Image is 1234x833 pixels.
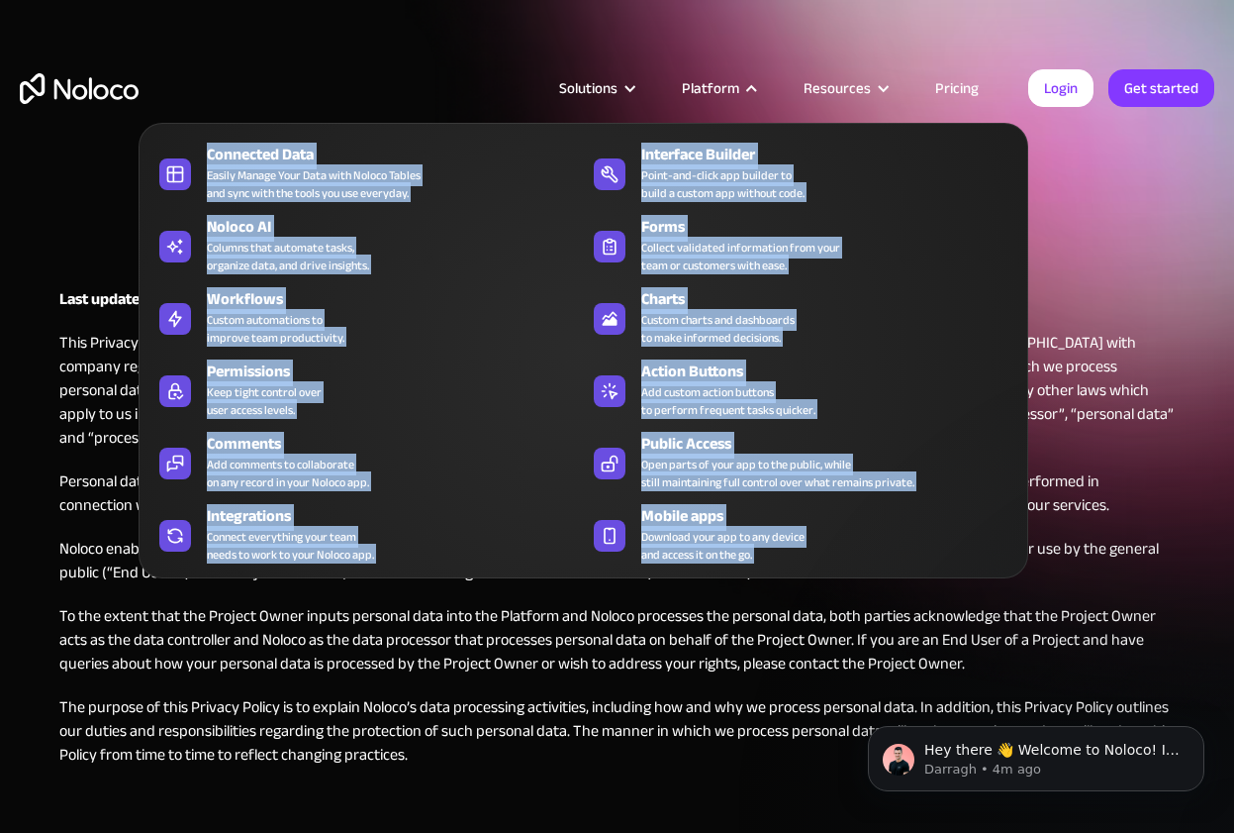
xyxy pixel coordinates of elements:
[59,695,1175,767] p: The purpose of this Privacy Policy is to explain Noloco’s data processing activities, including h...
[139,95,1028,578] nav: Platform
[149,356,583,423] a: PermissionsKeep tight control overuser access levels.
[20,73,139,104] a: home
[641,287,1026,311] div: Charts
[641,239,840,274] div: Collect validated information from your team or customers with ease.
[59,537,1175,584] p: Noloco enables users (the “User” or “Project Owner”) to build web applications and websites (coll...
[1028,69,1093,107] a: Login
[59,469,1175,517] p: Personal data generally means information that can be used to individually identify a person, and...
[207,287,592,311] div: Workflows
[584,283,1017,351] a: ChartsCustom charts and dashboardsto make informed decisions.
[910,75,1003,101] a: Pricing
[207,383,322,419] div: Keep tight control over user access levels.
[584,356,1017,423] a: Action ButtonsAdd custom action buttonsto perform frequent tasks quicker.
[207,311,344,347] div: Custom automations to improve team productivity.
[804,75,871,101] div: Resources
[207,143,592,166] div: Connected Data
[641,456,914,491] div: Open parts of your app to the public, while still maintaining full control over what remains priv...
[207,432,592,456] div: Comments
[207,166,421,202] div: Easily Manage Your Data with Noloco Tables and sync with the tools you use everyday.
[641,360,1026,383] div: Action Buttons
[641,166,805,202] div: Point-and-click app builder to build a custom app without code.
[584,500,1017,568] a: Mobile appsDownload your app to any deviceand access it on the go.
[641,504,1026,528] div: Mobile apps
[838,684,1234,823] iframe: Intercom notifications message
[641,215,1026,239] div: Forms
[59,786,1175,810] p: ‍
[207,215,592,239] div: Noloco AI
[207,360,592,383] div: Permissions
[779,75,910,101] div: Resources
[584,211,1017,278] a: FormsCollect validated information from yourteam or customers with ease.
[641,383,815,419] div: Add custom action buttons to perform frequent tasks quicker.
[1108,69,1214,107] a: Get started
[207,528,374,564] div: Connect everything your team needs to work to your Noloco app.
[59,284,152,314] strong: Last updated:
[584,139,1017,206] a: Interface BuilderPoint-and-click app builder tobuild a custom app without code.
[641,143,1026,166] div: Interface Builder
[641,311,795,347] div: Custom charts and dashboards to make informed decisions.
[207,504,592,528] div: Integrations
[149,428,583,495] a: CommentsAdd comments to collaborateon any record in your Noloco app.
[149,283,583,351] a: WorkflowsCustom automations toimprove team productivity.
[641,432,1026,456] div: Public Access
[682,75,739,101] div: Platform
[534,75,657,101] div: Solutions
[584,428,1017,495] a: Public AccessOpen parts of your app to the public, whilestill maintaining full control over what ...
[59,331,1175,450] p: This Privacy Policy covers the services provided by Noloco Limited trading as Noloco (“Noloco”, “...
[149,139,583,206] a: Connected DataEasily Manage Your Data with Noloco Tablesand sync with the tools you use everyday.
[149,211,583,278] a: Noloco AIColumns that automate tasks,organize data, and drive insights.
[149,500,583,568] a: IntegrationsConnect everything your teamneeds to work to your Noloco app.
[59,604,1175,676] p: To the extent that the Project Owner inputs personal data into the Platform and Noloco processes ...
[59,287,1175,311] p: [DATE]
[657,75,779,101] div: Platform
[641,528,805,564] span: Download your app to any device and access it on the go.
[559,75,617,101] div: Solutions
[207,456,369,491] div: Add comments to collaborate on any record in your Noloco app.
[207,239,369,274] div: Columns that automate tasks, organize data, and drive insights.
